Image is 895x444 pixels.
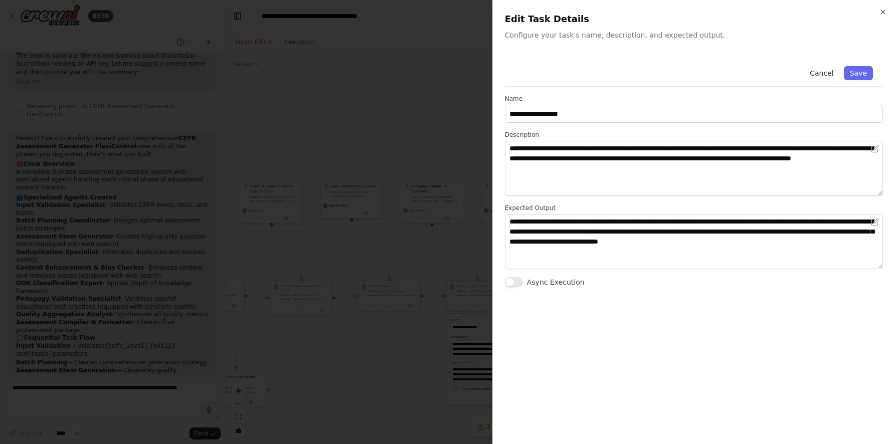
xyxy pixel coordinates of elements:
h2: Edit Task Details [505,12,883,26]
label: Async Execution [527,277,585,287]
label: Expected Output [505,204,883,212]
label: Name [505,95,883,103]
label: Description [505,131,883,139]
p: Configure your task's name, description, and expected output. [505,30,883,40]
button: Open in editor [869,216,881,228]
button: Save [844,66,873,80]
button: Open in editor [869,143,881,155]
button: Cancel [804,66,839,80]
